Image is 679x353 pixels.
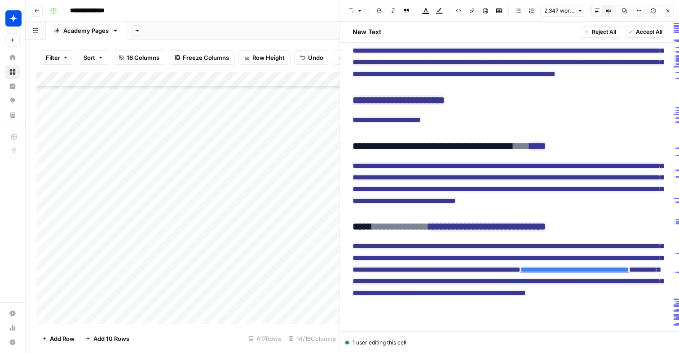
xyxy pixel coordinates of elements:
[113,50,165,65] button: 16 Columns
[308,53,323,62] span: Undo
[636,28,662,36] span: Accept All
[544,7,575,15] span: 2,347 words
[5,335,20,349] button: Help + Support
[46,53,60,62] span: Filter
[84,53,95,62] span: Sort
[5,10,22,27] img: Wiz Logo
[80,331,135,346] button: Add 10 Rows
[345,339,674,347] div: 1 user editing this cell
[5,321,20,335] a: Usage
[5,7,20,30] button: Workspace: Wiz
[238,50,291,65] button: Row Height
[5,65,20,79] a: Browse
[5,94,20,108] a: Opportunities
[540,5,587,17] button: 2,347 words
[127,53,159,62] span: 16 Columns
[36,331,80,346] button: Add Row
[40,50,74,65] button: Filter
[169,50,235,65] button: Freeze Columns
[183,53,229,62] span: Freeze Columns
[294,50,329,65] button: Undo
[580,26,620,38] button: Reject All
[63,26,109,35] div: Academy Pages
[5,79,20,94] a: Insights
[245,331,285,346] div: 417 Rows
[5,108,20,122] a: Your Data
[285,331,339,346] div: 14/16 Columns
[93,334,129,343] span: Add 10 Rows
[50,334,75,343] span: Add Row
[353,27,381,36] h2: New Text
[592,28,616,36] span: Reject All
[5,50,20,65] a: Home
[5,306,20,321] a: Settings
[46,22,126,40] a: Academy Pages
[624,26,666,38] button: Accept All
[78,50,109,65] button: Sort
[252,53,285,62] span: Row Height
